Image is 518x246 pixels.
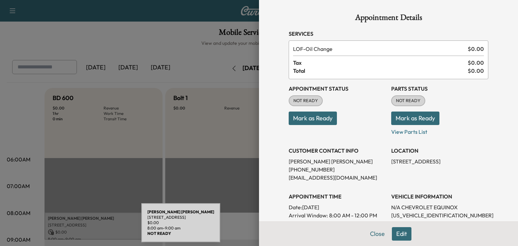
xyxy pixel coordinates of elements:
[366,227,389,241] button: Close
[289,174,386,182] p: [EMAIL_ADDRESS][DOMAIN_NAME]
[392,227,411,241] button: Edit
[289,192,386,201] h3: APPOINTMENT TIME
[289,30,488,38] h3: Services
[468,59,484,67] span: $ 0.00
[329,211,377,219] span: 8:00 AM - 12:00 PM
[391,192,488,201] h3: VEHICLE INFORMATION
[289,97,322,104] span: NOT READY
[289,157,386,165] p: [PERSON_NAME] [PERSON_NAME]
[289,211,386,219] p: Arrival Window:
[391,219,488,227] p: Odometer In: N/A
[391,125,488,136] p: View Parts List
[391,147,488,155] h3: LOCATION
[147,209,214,214] b: [PERSON_NAME] [PERSON_NAME]
[289,13,488,24] h1: Appointment Details
[468,45,484,53] span: $ 0.00
[289,85,386,93] h3: Appointment Status
[391,211,488,219] p: [US_VEHICLE_IDENTIFICATION_NUMBER]
[330,219,351,227] p: 8:00 AM
[289,219,328,227] p: Scheduled Start:
[147,225,214,231] p: 8:00 am - 9:00 am
[147,231,171,236] b: NOT READY
[147,220,214,225] p: $ 0.00
[289,112,337,125] button: Mark as Ready
[391,85,488,93] h3: Parts Status
[289,147,386,155] h3: CUSTOMER CONTACT INFO
[391,112,439,125] button: Mark as Ready
[289,203,386,211] p: Date: [DATE]
[293,67,468,75] span: Total
[391,203,488,211] p: N/A CHEVROLET EQUINOX
[293,45,465,53] span: Oil Change
[147,215,214,220] p: [STREET_ADDRESS]
[391,157,488,165] p: [STREET_ADDRESS]
[392,97,425,104] span: NOT READY
[293,59,468,67] span: Tax
[289,165,386,174] p: [PHONE_NUMBER]
[468,67,484,75] span: $ 0.00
